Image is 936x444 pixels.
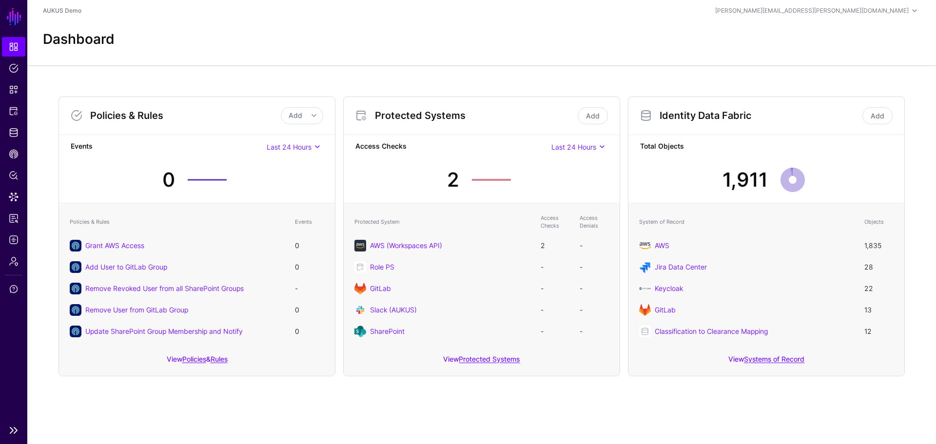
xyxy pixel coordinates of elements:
[85,306,188,314] a: Remove User from GitLab Group
[639,240,651,251] img: svg+xml;base64,PHN2ZyB4bWxucz0iaHR0cDovL3d3dy53My5vcmcvMjAwMC9zdmciIHhtbG5zOnhsaW5rPSJodHRwOi8vd3...
[2,123,25,142] a: Identity Data Fabric
[9,213,19,223] span: Reports
[290,299,329,321] td: 0
[9,284,19,294] span: Support
[2,58,25,78] a: Policies
[575,278,614,299] td: -
[90,110,281,121] h3: Policies & Rules
[551,143,596,151] span: Last 24 Hours
[655,306,676,314] a: GitLab
[85,327,243,335] a: Update SharePoint Group Membership and Notify
[2,187,25,207] a: Data Lens
[459,355,520,363] a: Protected Systems
[344,348,620,376] div: View
[43,31,115,48] h2: Dashboard
[350,209,536,235] th: Protected System
[575,321,614,342] td: -
[859,256,898,278] td: 28
[290,209,329,235] th: Events
[9,256,19,266] span: Admin
[536,235,575,256] td: 2
[355,141,551,153] strong: Access Checks
[354,304,366,316] img: svg+xml;base64,PHN2ZyB3aWR0aD0iNjQiIGhlaWdodD0iNjQiIHZpZXdCb3g9IjAgMCA2NCA2NCIgZmlsbD0ibm9uZSIgeG...
[9,106,19,116] span: Protected Systems
[655,241,669,250] a: AWS
[9,235,19,245] span: Logs
[722,165,768,194] div: 1,911
[536,278,575,299] td: -
[2,209,25,228] a: Reports
[290,278,329,299] td: -
[354,240,366,251] img: svg+xml;base64,PHN2ZyB3aWR0aD0iNjQiIGhlaWdodD0iNjQiIHZpZXdCb3g9IjAgMCA2NCA2NCIgZmlsbD0ibm9uZSIgeG...
[354,326,366,337] img: svg+xml;base64,PD94bWwgdmVyc2lvbj0iMS4wIiBlbmNvZGluZz0idXRmLTgiPz4KPCEtLSBHZW5lcmF0b3I6IEFkb2JlIE...
[536,256,575,278] td: -
[639,283,651,294] img: svg+xml;base64,PHN2ZyB4bWxucz0iaHR0cDovL3d3dy53My5vcmcvMjAwMC9zdmciIHdpZHRoPSI3MjkuNTc3IiBoZWlnaH...
[575,256,614,278] td: -
[655,263,707,271] a: Jira Data Center
[182,355,206,363] a: Policies
[2,144,25,164] a: CAEP Hub
[536,321,575,342] td: -
[859,321,898,342] td: 12
[370,284,391,292] a: GitLab
[9,85,19,95] span: Snippets
[660,110,860,121] h3: Identity Data Fabric
[370,263,394,271] a: Role PS
[639,261,651,273] img: svg+xml;base64,PHN2ZyBoZWlnaHQ9IjI1MDAiIHByZXNlcnZlQXNwZWN0UmF0aW89InhNaWRZTWlkIiB3aWR0aD0iMjUwMC...
[640,141,893,153] strong: Total Objects
[290,256,329,278] td: 0
[9,171,19,180] span: Policy Lens
[59,348,335,376] div: View &
[536,209,575,235] th: Access Checks
[43,7,81,14] a: AUKUS Demo
[634,209,859,235] th: System of Record
[447,165,459,194] div: 2
[370,306,417,314] a: Slack (AUKUS)
[2,101,25,121] a: Protected Systems
[575,299,614,321] td: -
[211,355,228,363] a: Rules
[859,278,898,299] td: 22
[862,107,893,124] a: Add
[2,230,25,250] a: Logs
[639,304,651,316] img: svg+xml;base64,PD94bWwgdmVyc2lvbj0iMS4wIiBlbmNvZGluZz0iVVRGLTgiPz4KPHN2ZyB2ZXJzaW9uPSIxLjEiIHhtbG...
[628,348,904,376] div: View
[375,110,576,121] h3: Protected Systems
[290,321,329,342] td: 0
[2,37,25,57] a: Dashboard
[715,6,909,15] div: [PERSON_NAME][EMAIL_ADDRESS][PERSON_NAME][DOMAIN_NAME]
[85,263,167,271] a: Add User to GitLab Group
[9,63,19,73] span: Policies
[9,192,19,202] span: Data Lens
[2,251,25,271] a: Admin
[859,235,898,256] td: 1,835
[575,235,614,256] td: -
[370,327,405,335] a: SharePoint
[578,107,608,124] a: Add
[575,209,614,235] th: Access Denials
[85,284,244,292] a: Remove Revoked User from all SharePoint Groups
[9,149,19,159] span: CAEP Hub
[9,128,19,137] span: Identity Data Fabric
[655,327,768,335] a: Classification to Clearance Mapping
[2,80,25,99] a: Snippets
[859,299,898,321] td: 13
[536,299,575,321] td: -
[267,143,312,151] span: Last 24 Hours
[290,235,329,256] td: 0
[744,355,804,363] a: Systems of Record
[655,284,683,292] a: Keycloak
[162,165,175,194] div: 0
[9,42,19,52] span: Dashboard
[71,141,267,153] strong: Events
[85,241,144,250] a: Grant AWS Access
[370,241,442,250] a: AWS (Workspaces API)
[289,111,302,119] span: Add
[6,6,22,27] a: SGNL
[354,283,366,294] img: svg+xml;base64,PHN2ZyBoZWlnaHQ9IjI0MDQiIHZpZXdCb3g9Ii0uMSAuNSA5NjAuMiA5MjMuOSIgd2lkdGg9IjI1MDAiIH...
[859,209,898,235] th: Objects
[2,166,25,185] a: Policy Lens
[65,209,290,235] th: Policies & Rules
